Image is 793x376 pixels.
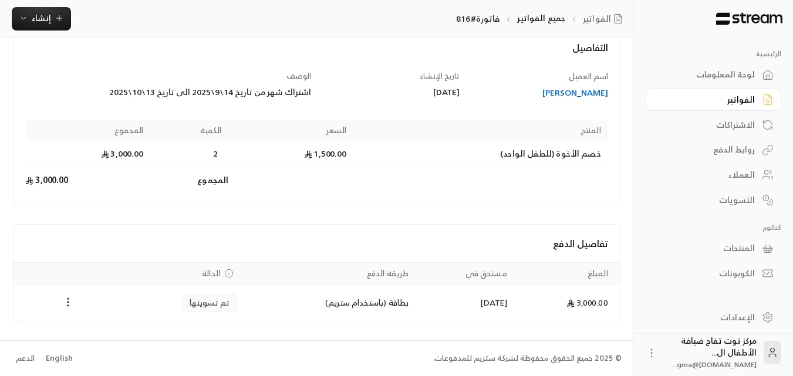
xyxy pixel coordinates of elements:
[25,167,150,193] td: 3,000.00
[416,263,514,284] th: مستحق في
[14,262,620,321] table: Payments
[420,69,460,83] span: تاريخ الإنشاء
[202,267,221,279] span: الحالة
[354,120,608,141] th: المنتج
[244,284,416,321] td: بطاقة (باستخدام ستريم)
[660,169,755,181] div: العملاء
[660,119,755,131] div: الاشتراكات
[228,141,353,167] td: 1,500.00
[25,120,150,141] th: المجموع
[583,13,627,25] a: الفواتير
[25,40,608,66] h4: التفاصيل
[646,113,781,136] a: الاشتراكات
[646,138,781,161] a: روابط الدفع
[322,86,460,98] div: [DATE]
[286,69,311,83] span: الوصف
[471,87,608,99] a: [PERSON_NAME]
[456,12,627,25] nav: breadcrumb
[190,297,230,309] span: تم تسويتها
[660,69,755,80] div: لوحة المعلومات
[646,49,781,59] p: الرئيسية
[660,144,755,155] div: روابط الدفع
[151,120,229,141] th: الكمية
[12,348,38,369] a: الدعم
[660,267,755,279] div: الكوبونات
[660,311,755,323] div: الإعدادات
[660,242,755,254] div: المنتجات
[46,353,73,364] div: English
[646,89,781,111] a: الفواتير
[715,12,784,25] img: Logo
[646,306,781,328] a: الإعدادات
[151,167,229,193] td: المجموع
[517,11,565,25] a: جميع الفواتير
[646,188,781,211] a: التسويات
[646,262,781,285] a: الكوبونات
[25,86,311,98] div: اشتراك شهر من تاريخ 14\9\2025 الى تاريخ 13\10\2025
[244,263,416,284] th: طريقة الدفع
[210,148,221,160] span: 2
[646,63,781,86] a: لوحة المعلومات
[433,353,622,364] div: © 2025 جميع الحقوق محفوظة لشركة ستريم للمدفوعات.
[660,194,755,206] div: التسويات
[354,141,608,167] td: خصم الأخوة (للطفل الواحد)
[456,13,500,25] p: فاتورة#816
[416,284,514,321] td: [DATE]
[32,11,51,25] span: إنشاء
[673,358,757,371] span: [DOMAIN_NAME]@gma...
[514,263,620,284] th: المبلغ
[646,164,781,187] a: العملاء
[646,237,781,260] a: المنتجات
[514,284,620,321] td: 3,000.00
[664,335,757,370] div: مركز توت تفاح ضيافة الأطفال ال...
[569,69,608,83] span: اسم العميل
[12,7,71,31] button: إنشاء
[228,120,353,141] th: السعر
[25,120,608,193] table: Products
[646,223,781,232] p: كتالوج
[660,94,755,106] div: الفواتير
[25,141,150,167] td: 3,000.00
[25,236,608,250] h4: تفاصيل الدفع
